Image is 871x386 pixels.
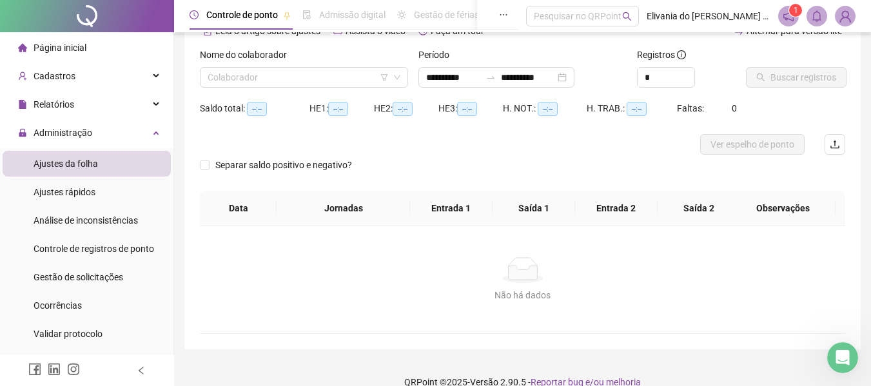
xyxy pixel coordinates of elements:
[34,43,86,53] span: Página inicial
[28,363,41,376] span: facebook
[414,10,479,20] span: Gestão de férias
[18,72,27,81] span: user-add
[830,139,840,150] span: upload
[200,101,309,116] div: Saldo total:
[34,300,82,311] span: Ocorrências
[485,72,496,82] span: swap-right
[283,12,291,19] span: pushpin
[319,10,386,20] span: Admissão digital
[328,102,348,116] span: --:--
[677,103,706,113] span: Faltas:
[18,43,27,52] span: home
[575,191,658,226] th: Entrada 2
[794,6,798,15] span: 1
[18,128,27,137] span: lock
[34,187,95,197] span: Ajustes rápidos
[34,71,75,81] span: Cadastros
[200,48,295,62] label: Nome do colaborador
[746,67,847,88] button: Buscar registros
[34,272,123,282] span: Gestão de solicitações
[811,10,823,22] span: bell
[309,101,374,116] div: HE 1:
[137,366,146,375] span: left
[34,215,138,226] span: Análise de inconsistências
[67,363,80,376] span: instagram
[34,128,92,138] span: Administração
[622,12,632,21] span: search
[397,10,406,19] span: sun
[34,244,154,254] span: Controle de registros de ponto
[677,50,686,59] span: info-circle
[637,48,686,62] span: Registros
[393,102,413,116] span: --:--
[647,9,770,23] span: Elivania do [PERSON_NAME] Ataide - Residencial Solar da Praia
[48,363,61,376] span: linkedin
[741,201,825,215] span: Observações
[493,191,575,226] th: Saída 1
[277,191,409,226] th: Jornadas
[215,288,830,302] div: Não há dados
[627,102,647,116] span: --:--
[836,6,855,26] img: 82936
[200,191,277,226] th: Data
[34,329,103,339] span: Validar protocolo
[538,102,558,116] span: --:--
[783,10,794,22] span: notification
[827,342,858,373] iframe: Intercom live chat
[503,101,587,116] div: H. NOT.:
[302,10,311,19] span: file-done
[732,103,737,113] span: 0
[418,48,458,62] label: Período
[18,100,27,109] span: file
[499,10,508,19] span: ellipsis
[34,99,74,110] span: Relatórios
[380,73,388,81] span: filter
[206,10,278,20] span: Controle de ponto
[210,158,357,172] span: Separar saldo positivo e negativo?
[34,159,98,169] span: Ajustes da folha
[374,101,438,116] div: HE 2:
[457,102,477,116] span: --:--
[410,191,493,226] th: Entrada 1
[658,191,740,226] th: Saída 2
[789,4,802,17] sup: 1
[393,73,401,81] span: down
[247,102,267,116] span: --:--
[587,101,677,116] div: H. TRAB.:
[485,72,496,82] span: to
[190,10,199,19] span: clock-circle
[700,134,805,155] button: Ver espelho de ponto
[438,101,503,116] div: HE 3:
[730,191,836,226] th: Observações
